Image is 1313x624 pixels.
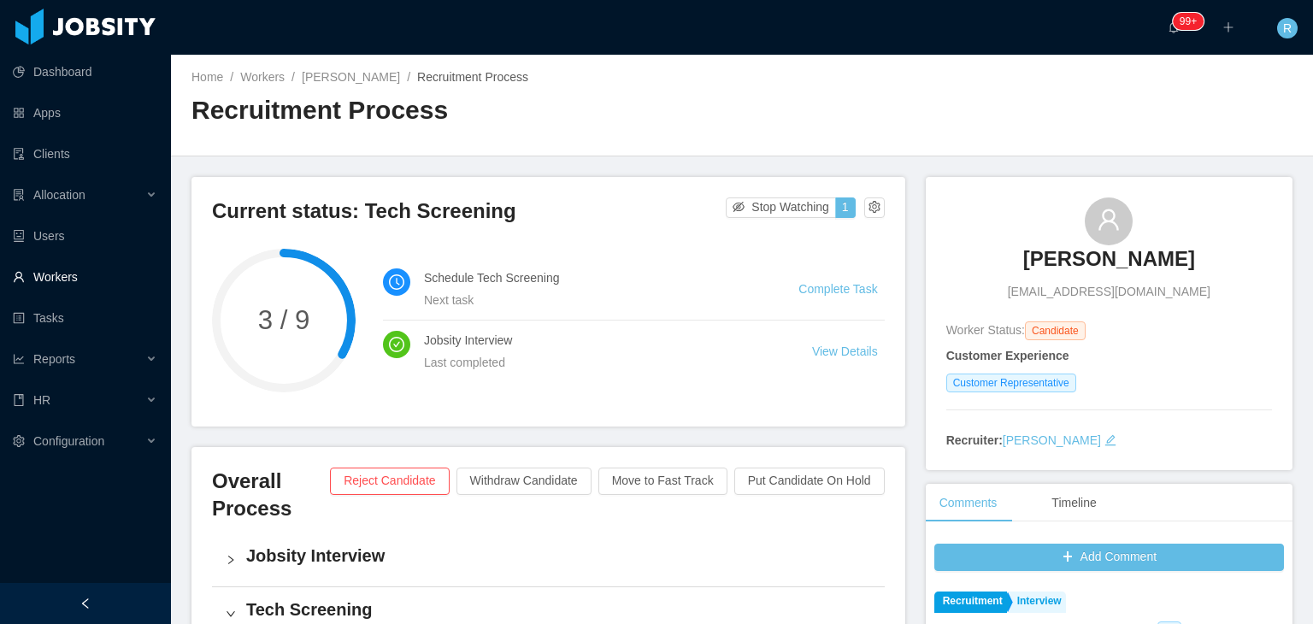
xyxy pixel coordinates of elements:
[946,433,1003,447] strong: Recruiter:
[407,70,410,84] span: /
[1168,21,1180,33] i: icon: bell
[212,197,726,225] h3: Current status: Tech Screening
[13,435,25,447] i: icon: setting
[13,219,157,253] a: icon: robotUsers
[33,188,85,202] span: Allocation
[33,434,104,448] span: Configuration
[291,70,295,84] span: /
[13,353,25,365] i: icon: line-chart
[835,197,856,218] button: 1
[1222,21,1234,33] i: icon: plus
[13,394,25,406] i: icon: book
[389,274,404,290] i: icon: clock-circle
[946,349,1069,362] strong: Customer Experience
[726,197,836,218] button: icon: eye-invisibleStop Watching
[926,484,1011,522] div: Comments
[1097,208,1121,232] i: icon: user
[734,468,885,495] button: Put Candidate On Hold
[13,55,157,89] a: icon: pie-chartDashboard
[424,353,771,372] div: Last completed
[1023,245,1195,283] a: [PERSON_NAME]
[240,70,285,84] a: Workers
[1003,433,1101,447] a: [PERSON_NAME]
[246,598,871,621] h4: Tech Screening
[191,70,223,84] a: Home
[212,468,330,523] h3: Overall Process
[226,555,236,565] i: icon: right
[456,468,592,495] button: Withdraw Candidate
[812,344,878,358] a: View Details
[934,592,1007,613] a: Recruitment
[946,323,1025,337] span: Worker Status:
[13,137,157,171] a: icon: auditClients
[1104,434,1116,446] i: icon: edit
[864,197,885,218] button: icon: setting
[226,609,236,619] i: icon: right
[424,331,771,350] h4: Jobsity Interview
[302,70,400,84] a: [PERSON_NAME]
[230,70,233,84] span: /
[424,291,757,309] div: Next task
[1173,13,1204,30] sup: 220
[212,307,356,333] span: 3 / 9
[13,189,25,201] i: icon: solution
[934,544,1284,571] button: icon: plusAdd Comment
[1283,18,1292,38] span: R
[191,93,742,128] h2: Recruitment Process
[1038,484,1110,522] div: Timeline
[13,260,157,294] a: icon: userWorkers
[33,352,75,366] span: Reports
[13,96,157,130] a: icon: appstoreApps
[246,544,871,568] h4: Jobsity Interview
[1025,321,1086,340] span: Candidate
[330,468,449,495] button: Reject Candidate
[1008,283,1210,301] span: [EMAIL_ADDRESS][DOMAIN_NAME]
[1023,245,1195,273] h3: [PERSON_NAME]
[1009,592,1066,613] a: Interview
[389,337,404,352] i: icon: check-circle
[598,468,727,495] button: Move to Fast Track
[424,268,757,287] h4: Schedule Tech Screening
[212,533,885,586] div: icon: rightJobsity Interview
[13,301,157,335] a: icon: profileTasks
[417,70,528,84] span: Recruitment Process
[798,282,877,296] a: Complete Task
[33,393,50,407] span: HR
[946,374,1076,392] span: Customer Representative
